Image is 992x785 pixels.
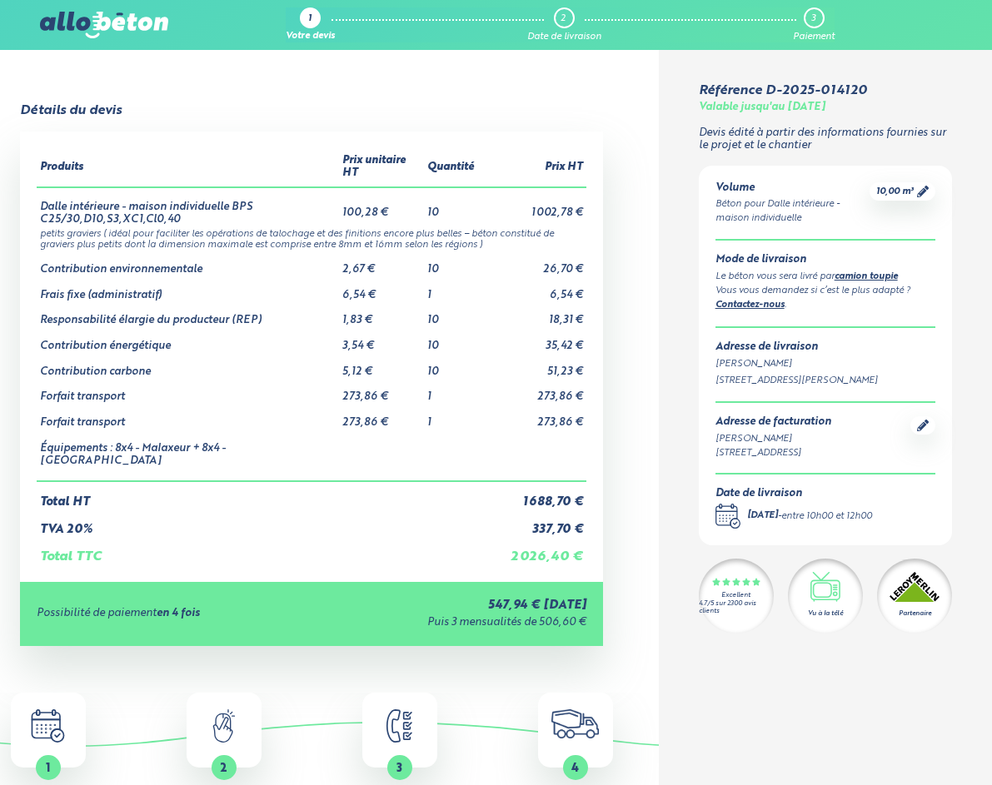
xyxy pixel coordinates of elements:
td: 273,86 € [339,404,424,430]
td: 100,28 € [339,187,424,226]
div: Béton pour Dalle intérieure - maison individuelle [715,197,870,226]
td: 1 [424,276,490,302]
td: 26,70 € [490,251,587,276]
div: 3 [811,13,815,24]
div: Date de livraison [715,488,872,500]
a: 2 Date de livraison [527,7,601,42]
div: 547,94 € [DATE] [315,599,586,613]
div: 2 [561,13,566,24]
div: - [747,509,872,524]
strong: en 4 fois [157,608,200,619]
div: Adresse de livraison [715,341,936,354]
td: 51,23 € [490,353,587,379]
td: Contribution environnementale [37,251,339,276]
a: 1 Votre devis [286,7,335,42]
div: Excellent [721,592,750,599]
span: 2 [220,763,227,774]
td: Total HT [37,481,490,509]
span: 3 [396,763,402,774]
td: 1 688,70 € [490,481,587,509]
div: Votre devis [286,32,335,42]
div: entre 10h00 et 12h00 [781,509,872,524]
div: Vous vous demandez si c’est le plus adapté ? . [715,284,936,313]
div: Valable jusqu'au [DATE] [699,102,825,114]
div: Le béton vous sera livré par [715,270,936,285]
td: Responsabilité élargie du producteur (REP) [37,301,339,327]
td: 1 [424,378,490,404]
th: Produits [37,148,339,186]
div: Référence D-2025-014120 [699,83,867,98]
td: 10 [424,327,490,353]
a: Contactez-nous [715,301,785,310]
div: Vu à la télé [808,609,843,619]
div: [STREET_ADDRESS][PERSON_NAME] [715,374,936,388]
td: petits graviers ( idéal pour faciliter les opérations de talochage et des finitions encore plus b... [37,226,586,251]
td: 6,54 € [490,276,587,302]
div: [STREET_ADDRESS] [715,446,831,460]
td: 6,54 € [339,276,424,302]
td: 2,67 € [339,251,424,276]
td: Total TTC [37,536,490,564]
div: Détails du devis [20,103,122,118]
td: 1 002,78 € [490,187,587,226]
img: allobéton [40,12,168,38]
td: 1,83 € [339,301,424,327]
div: [DATE] [747,509,778,524]
td: 10 [424,301,490,327]
td: 10 [424,187,490,226]
th: Prix HT [490,148,587,186]
a: camion toupie [835,272,898,281]
td: 10 [424,251,490,276]
div: 4.7/5 sur 2300 avis clients [699,600,774,615]
td: 3,54 € [339,327,424,353]
span: 1 [46,763,50,774]
div: Paiement [793,32,835,42]
iframe: Help widget launcher [844,720,974,767]
div: [PERSON_NAME] [715,432,831,446]
th: Prix unitaire HT [339,148,424,186]
td: Dalle intérieure - maison individuelle BPS C25/30,D10,S3,XC1,Cl0,40 [37,187,339,226]
td: Équipements : 8x4 - Malaxeur + 8x4 - [GEOGRAPHIC_DATA] [37,430,339,481]
div: Adresse de facturation [715,416,831,429]
span: 4 [571,763,579,774]
div: Possibilité de paiement [37,608,315,620]
div: Mode de livraison [715,254,936,266]
div: Date de livraison [527,32,601,42]
td: 337,70 € [490,509,587,537]
td: Forfait transport [37,378,339,404]
td: 273,86 € [339,378,424,404]
td: Contribution énergétique [37,327,339,353]
td: Frais fixe (administratif) [37,276,339,302]
th: Quantité [424,148,490,186]
div: Puis 3 mensualités de 506,60 € [315,617,586,629]
div: 1 [308,14,312,25]
td: 1 [424,404,490,430]
div: Volume [715,182,870,195]
td: TVA 20% [37,509,490,537]
td: 10 [424,353,490,379]
td: Forfait transport [37,404,339,430]
div: [PERSON_NAME] [715,357,936,371]
td: 5,12 € [339,353,424,379]
td: 273,86 € [490,378,587,404]
td: 18,31 € [490,301,587,327]
td: Contribution carbone [37,353,339,379]
td: 35,42 € [490,327,587,353]
td: 2 026,40 € [490,536,587,564]
img: truck.c7a9816ed8b9b1312949.png [551,709,599,738]
p: Devis édité à partir des informations fournies sur le projet et le chantier [699,127,953,152]
a: 3 Paiement [793,7,835,42]
td: 273,86 € [490,404,587,430]
div: Partenaire [899,609,931,619]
